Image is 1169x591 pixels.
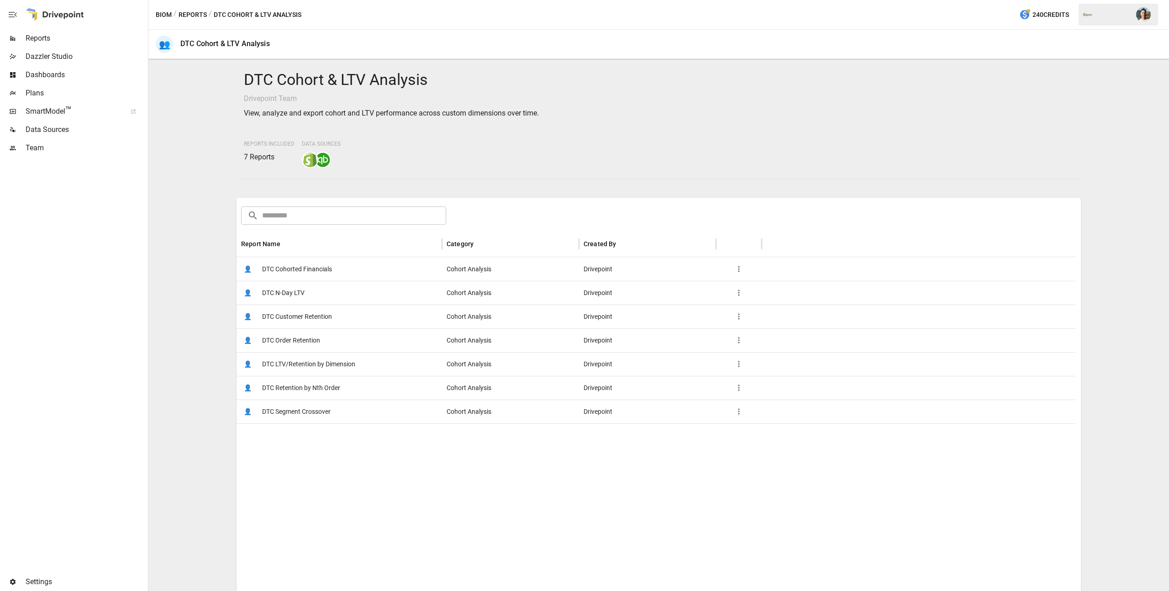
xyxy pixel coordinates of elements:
div: Cohort Analysis [442,328,579,352]
div: Cohort Analysis [442,257,579,281]
span: 👤 [241,405,255,418]
span: Reports [26,33,146,44]
span: Data Sources [26,124,146,135]
div: Drivepoint [579,328,716,352]
span: Team [26,142,146,153]
div: Drivepoint [579,281,716,305]
span: Dazzler Studio [26,51,146,62]
div: / [174,9,177,21]
div: Cohort Analysis [442,400,579,423]
p: View, analyze and export cohort and LTV performance across custom dimensions over time. [244,108,1074,119]
div: Drivepoint [579,400,716,423]
span: DTC Retention by Nth Order [262,376,340,400]
span: 👤 [241,310,255,323]
div: DTC Cohort & LTV Analysis [180,39,270,48]
span: DTC Order Retention [262,329,320,352]
span: 👤 [241,262,255,276]
div: 👥 [156,36,173,53]
span: DTC LTV/Retention by Dimension [262,353,355,376]
div: Category [447,240,474,248]
span: 👤 [241,286,255,300]
span: Plans [26,88,146,99]
div: Report Name [241,240,280,248]
span: Reports Included [244,141,295,147]
div: Drivepoint [579,352,716,376]
h4: DTC Cohort & LTV Analysis [244,70,1074,90]
div: Drivepoint [579,257,716,281]
div: Biom [1083,13,1131,17]
img: quickbooks [316,153,330,167]
button: Sort [617,237,630,250]
button: Sort [281,237,294,250]
button: Biom [156,9,172,21]
span: Dashboards [26,69,146,80]
span: DTC Segment Crossover [262,400,331,423]
span: SmartModel [26,106,121,117]
button: Reports [179,9,207,21]
div: / [209,9,212,21]
button: 240Credits [1016,6,1073,23]
img: shopify [303,153,317,167]
span: Settings [26,576,146,587]
span: 👤 [241,357,255,371]
p: Drivepoint Team [244,93,1074,104]
div: Cohort Analysis [442,305,579,328]
div: Drivepoint [579,376,716,400]
span: DTC Customer Retention [262,305,332,328]
p: 7 Reports [244,152,295,163]
span: 👤 [241,333,255,347]
div: Drivepoint [579,305,716,328]
div: Cohort Analysis [442,281,579,305]
span: 👤 [241,381,255,395]
div: Created By [584,240,616,248]
span: ™ [65,105,72,116]
div: Cohort Analysis [442,376,579,400]
span: 240 Credits [1032,9,1069,21]
span: DTC N-Day LTV [262,281,305,305]
button: Sort [474,237,487,250]
span: DTC Cohorted Financials [262,258,332,281]
div: Cohort Analysis [442,352,579,376]
span: Data Sources [302,141,341,147]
